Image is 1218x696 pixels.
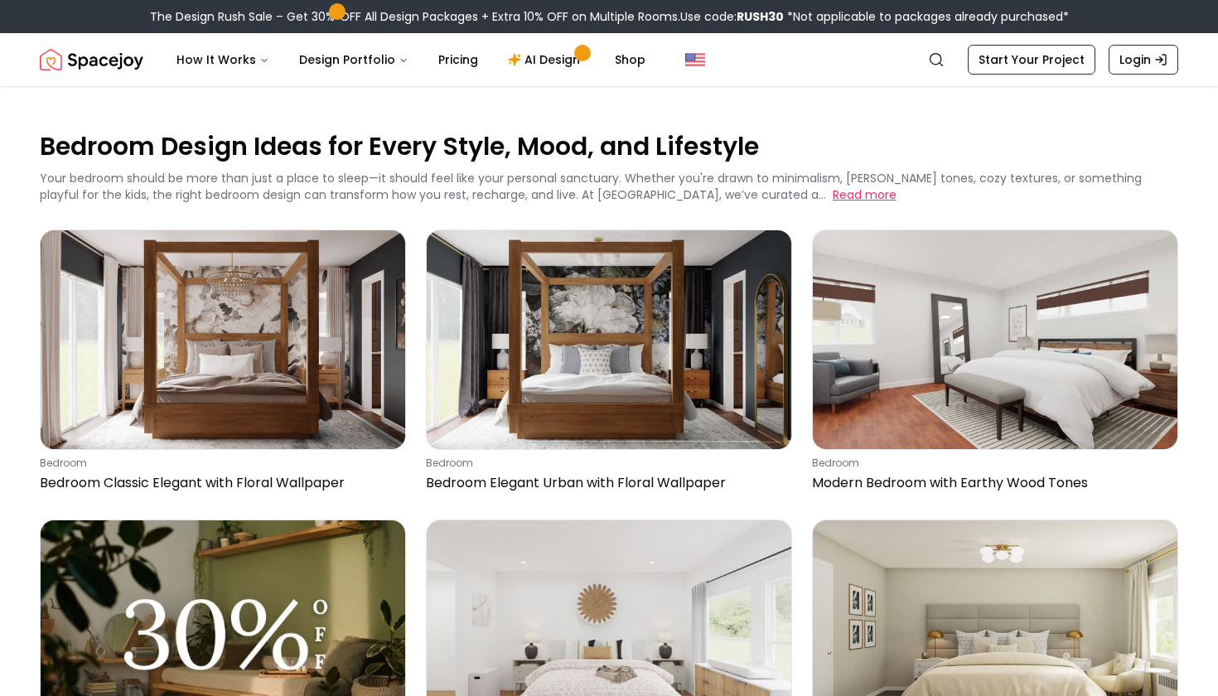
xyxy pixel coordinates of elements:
[1109,45,1178,75] a: Login
[812,457,1172,470] p: bedroom
[812,473,1172,493] p: Modern Bedroom with Earthy Wood Tones
[286,43,422,76] button: Design Portfolio
[680,8,784,25] span: Use code:
[602,43,659,76] a: Shop
[968,45,1095,75] a: Start Your Project
[163,43,283,76] button: How It Works
[737,8,784,25] b: RUSH30
[40,43,143,76] a: Spacejoy
[426,473,785,493] p: Bedroom Elegant Urban with Floral Wallpaper
[40,43,143,76] img: Spacejoy Logo
[812,230,1178,500] a: Modern Bedroom with Earthy Wood TonesbedroomModern Bedroom with Earthy Wood Tones
[40,230,406,500] a: Bedroom Classic Elegant with Floral WallpaperbedroomBedroom Classic Elegant with Floral Wallpaper
[41,230,405,449] img: Bedroom Classic Elegant with Floral Wallpaper
[813,230,1177,449] img: Modern Bedroom with Earthy Wood Tones
[427,230,791,449] img: Bedroom Elegant Urban with Floral Wallpaper
[426,230,792,500] a: Bedroom Elegant Urban with Floral WallpaperbedroomBedroom Elegant Urban with Floral Wallpaper
[40,457,399,470] p: bedroom
[833,186,897,203] button: Read more
[40,33,1178,86] nav: Global
[425,43,491,76] a: Pricing
[40,129,1178,163] p: Bedroom Design Ideas for Every Style, Mood, and Lifestyle
[163,43,659,76] nav: Main
[685,50,705,70] img: United States
[40,473,399,493] p: Bedroom Classic Elegant with Floral Wallpaper
[495,43,598,76] a: AI Design
[426,457,785,470] p: bedroom
[150,8,1069,25] div: The Design Rush Sale – Get 30% OFF All Design Packages + Extra 10% OFF on Multiple Rooms.
[40,170,1142,203] p: Your bedroom should be more than just a place to sleep—it should feel like your personal sanctuar...
[784,8,1069,25] span: *Not applicable to packages already purchased*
